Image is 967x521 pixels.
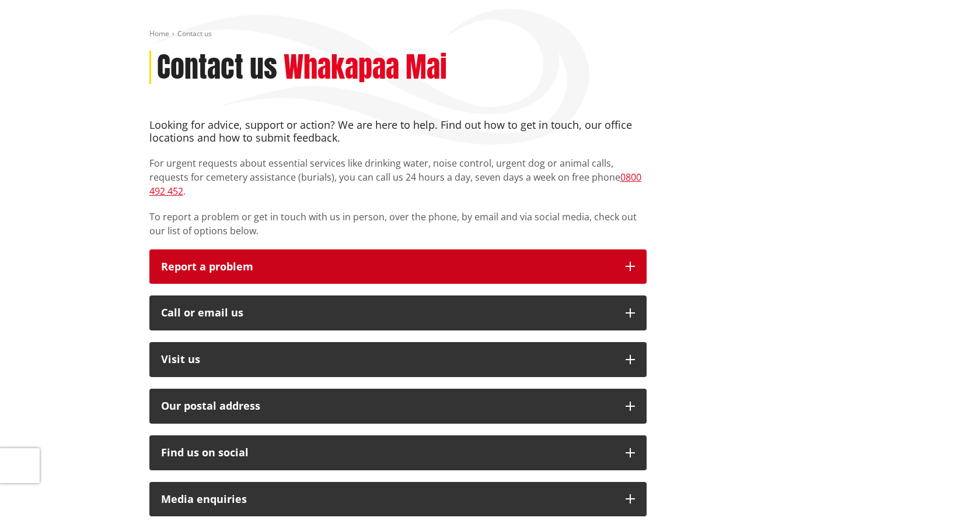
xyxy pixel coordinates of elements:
[157,51,277,85] h1: Contact us
[161,447,614,459] div: Find us on social
[149,482,647,517] button: Media enquiries
[149,29,169,38] a: Home
[149,295,647,330] button: Call or email us
[149,342,647,377] button: Visit us
[149,156,647,198] p: For urgent requests about essential services like drinking water, noise control, urgent dog or an...
[161,307,614,319] div: Call or email us
[149,435,647,470] button: Find us on social
[913,472,955,514] iframe: Messenger Launcher
[284,51,447,85] h2: Whakapaa Mai
[149,389,647,424] button: Our postal address
[161,400,614,412] h2: Our postal address
[161,354,614,365] p: Visit us
[149,119,647,144] h4: Looking for advice, support or action? We are here to help. Find out how to get in touch, our off...
[149,210,647,238] p: To report a problem or get in touch with us in person, over the phone, by email and via social me...
[149,171,641,198] a: 0800 492 452
[161,494,614,505] div: Media enquiries
[161,261,614,273] p: Report a problem
[149,249,647,284] button: Report a problem
[149,29,818,39] nav: breadcrumb
[177,29,212,38] span: Contact us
